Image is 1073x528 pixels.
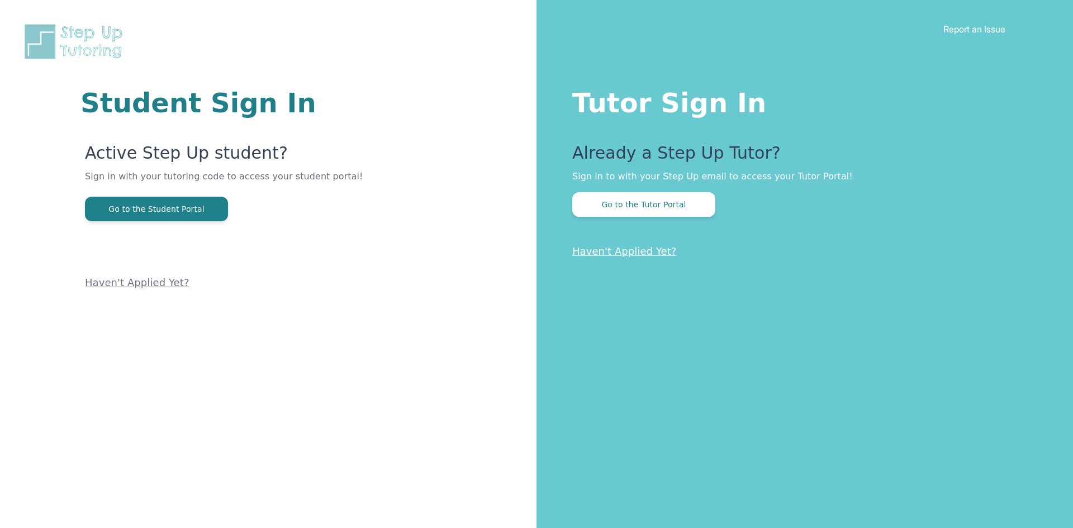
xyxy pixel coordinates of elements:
a: Haven't Applied Yet? [85,277,189,288]
h1: Tutor Sign In [572,85,1028,116]
button: Go to the Tutor Portal [572,192,715,217]
h1: Student Sign In [80,89,402,116]
p: Active Step Up student? [85,143,402,170]
button: Go to the Student Portal [85,197,228,221]
p: Sign in with your tutoring code to access your student portal! [85,170,402,197]
a: Haven't Applied Yet? [572,245,677,257]
p: Sign in to with your Step Up email to access your Tutor Portal! [572,170,1028,183]
p: Already a Step Up Tutor? [572,143,1028,170]
a: Report an Issue [943,23,1005,35]
a: Go to the Student Portal [85,203,228,214]
a: Go to the Tutor Portal [572,199,715,210]
img: Step Up Tutoring horizontal logo [22,22,130,61]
